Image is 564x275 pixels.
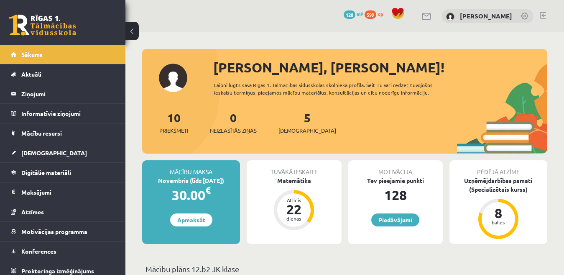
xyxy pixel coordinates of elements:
a: Informatīvie ziņojumi [11,104,115,123]
span: Priekšmeti [159,126,188,135]
span: Aktuāli [21,70,41,78]
span: [DEMOGRAPHIC_DATA] [21,149,87,157]
a: Apmaksāt [170,213,212,226]
legend: Ziņojumi [21,84,115,103]
div: 22 [281,203,306,216]
a: [PERSON_NAME] [460,12,512,20]
a: Maksājumi [11,182,115,202]
div: Matemātika [247,176,341,185]
div: Tuvākā ieskaite [247,160,341,176]
span: 599 [365,10,376,19]
span: Konferences [21,247,56,255]
span: Motivācijas programma [21,228,87,235]
span: xp [378,10,383,17]
div: 8 [486,206,511,220]
span: Neizlasītās ziņas [210,126,257,135]
span: [DEMOGRAPHIC_DATA] [278,126,336,135]
a: Konferences [11,242,115,261]
a: Rīgas 1. Tālmācības vidusskola [9,15,76,36]
span: Mācību resursi [21,129,62,137]
div: dienas [281,216,306,221]
a: Motivācijas programma [11,222,115,241]
div: Novembris (līdz [DATE]) [142,176,240,185]
span: Digitālie materiāli [21,169,71,176]
a: Matemātika Atlicis 22 dienas [247,176,341,231]
span: 128 [344,10,355,19]
a: Sākums [11,45,115,64]
a: 0Neizlasītās ziņas [210,110,257,135]
a: 5[DEMOGRAPHIC_DATA] [278,110,336,135]
div: Atlicis [281,198,306,203]
div: Pēdējā atzīme [449,160,547,176]
div: 30.00 [142,185,240,205]
span: Atzīmes [21,208,44,216]
a: 128 mP [344,10,363,17]
a: Mācību resursi [11,123,115,143]
div: Mācību maksa [142,160,240,176]
span: € [205,184,211,196]
span: Sākums [21,51,43,58]
legend: Informatīvie ziņojumi [21,104,115,123]
div: balles [486,220,511,225]
a: Uzņēmējdarbības pamati (Specializētais kurss) 8 balles [449,176,547,240]
div: Tev pieejamie punkti [348,176,443,185]
div: Laipni lūgts savā Rīgas 1. Tālmācības vidusskolas skolnieka profilā. Šeit Tu vari redzēt tuvojošo... [214,81,457,96]
img: Roberts Reinis Liekniņš [446,13,454,21]
a: 599 xp [365,10,387,17]
div: Uzņēmējdarbības pamati (Specializētais kurss) [449,176,547,194]
p: Mācību plāns 12.b2 JK klase [145,263,544,275]
span: mP [357,10,363,17]
legend: Maksājumi [21,182,115,202]
a: Atzīmes [11,202,115,221]
a: Ziņojumi [11,84,115,103]
a: Aktuāli [11,64,115,84]
span: Proktoringa izmēģinājums [21,267,94,275]
a: Digitālie materiāli [11,163,115,182]
a: Piedāvājumi [371,213,419,226]
div: 128 [348,185,443,205]
div: Motivācija [348,160,443,176]
a: [DEMOGRAPHIC_DATA] [11,143,115,162]
div: [PERSON_NAME], [PERSON_NAME]! [213,57,547,77]
a: 10Priekšmeti [159,110,188,135]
